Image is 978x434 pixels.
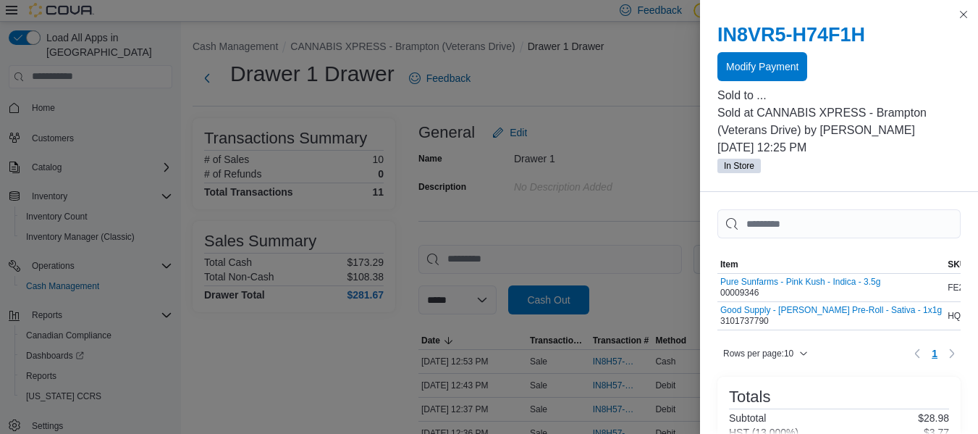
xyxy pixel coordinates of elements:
h6: Subtotal [729,412,766,424]
span: In Store [724,159,754,172]
p: Sold at CANNABIS XPRESS - Brampton (Veterans Drive) by [PERSON_NAME] [717,104,961,139]
button: Modify Payment [717,52,807,81]
h3: Totals [729,388,770,406]
button: Previous page [909,345,926,362]
h2: IN8VR5-H74F1H [717,23,961,46]
button: Good Supply - [PERSON_NAME] Pre-Roll - Sativa - 1x1g [720,305,942,315]
button: Rows per page:10 [717,345,814,362]
span: Rows per page : 10 [723,348,793,359]
input: This is a search bar. As you type, the results lower in the page will automatically filter. [717,209,961,238]
nav: Pagination for table: MemoryTable from EuiInMemoryTable [909,342,961,365]
div: 00009346 [720,277,880,299]
ul: Pagination for table: MemoryTable from EuiInMemoryTable [926,342,943,365]
span: SKU [948,259,966,270]
span: Item [720,259,738,270]
button: Close this dialog [955,6,972,23]
p: Sold to ... [717,87,961,104]
div: 3101737790 [720,305,942,327]
button: Page 1 of 1 [926,342,943,365]
button: Item [717,256,945,273]
span: 1 [932,346,937,361]
p: [DATE] 12:25 PM [717,139,961,157]
p: $28.98 [918,412,949,424]
span: Modify Payment [726,59,798,74]
span: In Store [717,159,761,173]
button: Next page [943,345,961,362]
button: Pure Sunfarms - Pink Kush - Indica - 3.5g [720,277,880,287]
